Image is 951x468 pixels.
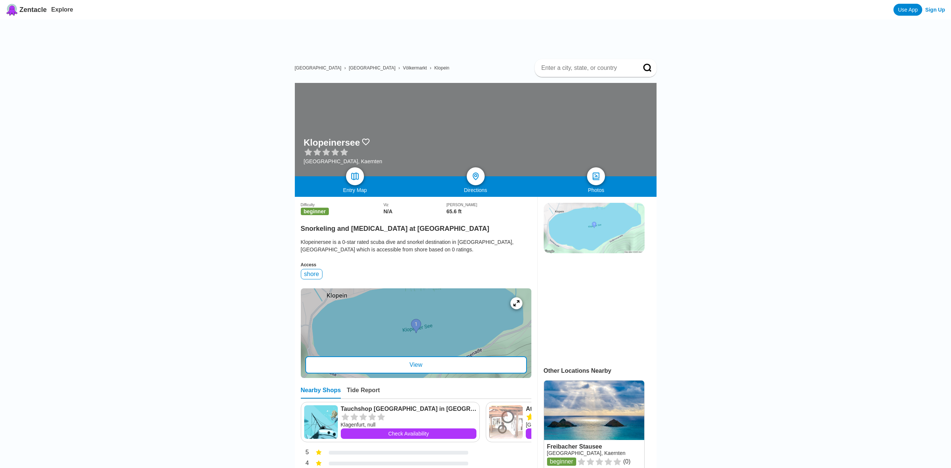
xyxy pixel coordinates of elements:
[536,187,657,193] div: Photos
[349,65,395,71] a: [GEOGRAPHIC_DATA]
[471,172,480,181] img: directions
[301,288,531,378] a: entry mapView
[403,65,427,71] a: Völkermarkt
[295,187,416,193] div: Entry Map
[346,167,364,185] a: map
[587,167,605,185] a: photos
[925,7,945,13] a: Sign Up
[305,356,527,374] div: View
[301,262,531,267] div: Access
[415,187,536,193] div: Directions
[592,172,600,181] img: photos
[434,65,449,71] a: Klopein
[383,208,447,214] div: N/A
[6,4,47,16] a: Zentacle logoZentacle
[304,137,360,148] h1: Klopeinersee
[489,405,523,439] img: Atlantis Dive Center
[447,208,531,214] div: 65.6 ft
[430,65,431,71] span: ›
[304,405,338,439] img: Tauchshop Klagenfurt - Tauchen in Kärnten
[526,428,602,439] a: Check Availability
[6,4,18,16] img: Zentacle logo
[341,428,477,439] a: Check Availability
[301,387,341,399] div: Nearby Shops
[541,64,633,72] input: Enter a city, state, or country
[893,4,922,16] a: Use App
[351,172,359,181] img: map
[301,238,531,253] div: Klopeinersee is a 0-star rated scuba dive and snorkel destination in [GEOGRAPHIC_DATA], [GEOGRAPH...
[544,368,657,374] div: Other Locations Nearby
[347,387,380,399] div: Tide Report
[301,269,322,279] div: shore
[304,158,382,164] div: [GEOGRAPHIC_DATA], Kaernten
[301,448,309,458] div: 5
[398,65,400,71] span: ›
[526,421,602,428] div: [GEOGRAPHIC_DATA], null
[341,421,477,428] div: Klagenfurt, null
[301,220,531,233] h2: Snorkeling and [MEDICAL_DATA] at [GEOGRAPHIC_DATA]
[383,203,447,207] div: Viz
[301,208,329,215] span: beginner
[295,65,342,71] a: [GEOGRAPHIC_DATA]
[301,203,384,207] div: Difficulty
[344,65,346,71] span: ›
[341,405,477,413] a: Tauchshop [GEOGRAPHIC_DATA] in [GEOGRAPHIC_DATA]
[447,203,531,207] div: [PERSON_NAME]
[19,6,47,14] span: Zentacle
[526,405,602,413] a: Atlantis Dive Center
[544,203,645,253] img: staticmap
[51,6,73,13] a: Explore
